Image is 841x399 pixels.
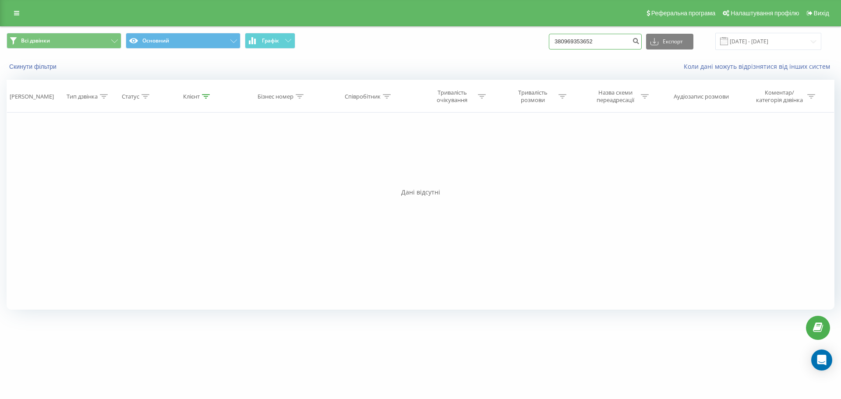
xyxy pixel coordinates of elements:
[814,10,829,17] span: Вихід
[245,33,295,49] button: Графік
[509,89,556,104] div: Тривалість розмови
[592,89,639,104] div: Назва схеми переадресації
[7,63,61,71] button: Скинути фільтри
[754,89,805,104] div: Коментар/категорія дзвінка
[684,62,834,71] a: Коли дані можуть відрізнятися вiд інших систем
[549,34,642,49] input: Пошук за номером
[345,93,381,100] div: Співробітник
[10,93,54,100] div: [PERSON_NAME]
[674,93,729,100] div: Аудіозапис розмови
[811,350,832,371] div: Open Intercom Messenger
[646,34,693,49] button: Експорт
[183,93,200,100] div: Клієнт
[7,33,121,49] button: Всі дзвінки
[67,93,98,100] div: Тип дзвінка
[429,89,476,104] div: Тривалість очікування
[122,93,139,100] div: Статус
[126,33,240,49] button: Основний
[7,188,834,197] div: Дані відсутні
[731,10,799,17] span: Налаштування профілю
[21,37,50,44] span: Всі дзвінки
[651,10,716,17] span: Реферальна програма
[262,38,279,44] span: Графік
[258,93,293,100] div: Бізнес номер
